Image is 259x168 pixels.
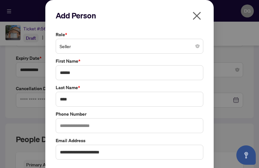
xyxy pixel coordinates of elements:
[56,58,203,65] label: First Name
[192,11,202,21] span: close
[56,31,203,38] label: Role
[56,137,203,144] label: Email Address
[56,10,203,21] h2: Add Person
[60,40,199,52] span: Seller
[196,44,199,48] span: close-circle
[56,84,203,91] label: Last Name
[236,145,256,165] button: Open asap
[56,110,203,118] label: Phone Number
